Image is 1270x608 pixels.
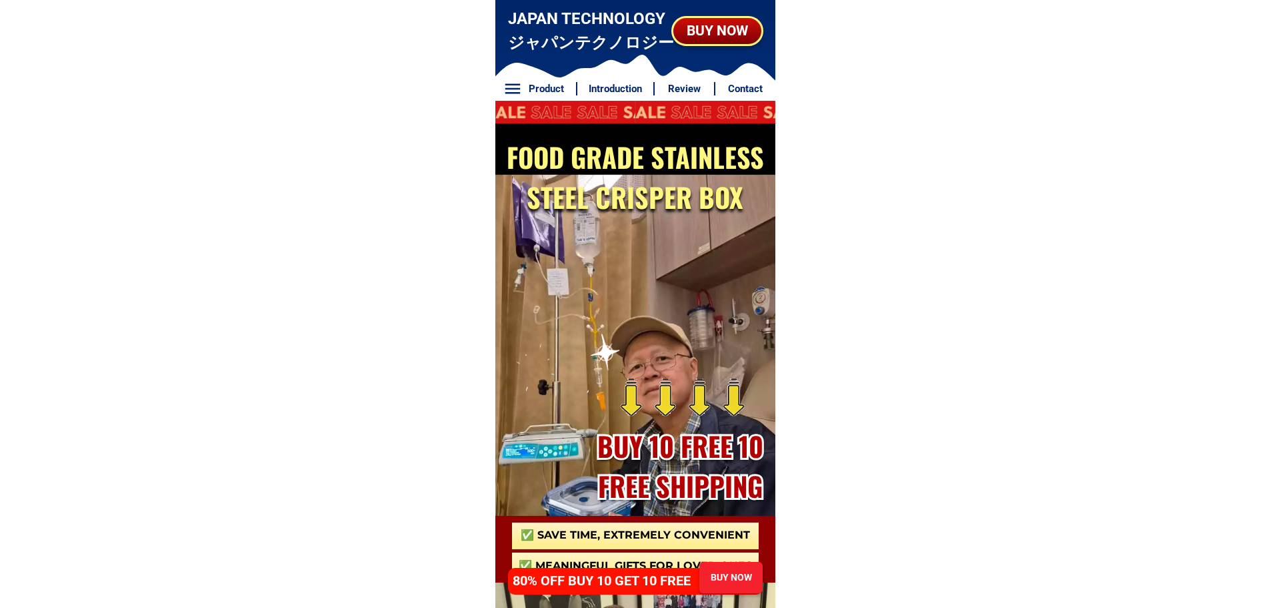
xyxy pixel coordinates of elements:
[662,81,707,97] h6: Review
[723,81,768,97] h6: Contact
[508,7,675,55] h3: JAPAN TECHNOLOGY ジャパンテクノロジー
[584,81,646,97] h6: Introduction
[512,558,759,574] h3: ✅ Meaningful gifts for loved ones
[523,81,569,97] h6: Product
[672,20,761,41] div: BUY NOW
[513,571,705,591] h4: 80% OFF BUY 10 GET 10 FREE
[699,571,763,585] div: BUY NOW
[499,137,771,217] h2: FOOD GRADE STAINLESS STEEL CRISPER BOX
[512,527,759,543] h3: ✅ Save time, Extremely convenient
[584,426,777,506] h2: BUY 10 FREE 10 FREE SHIPPING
